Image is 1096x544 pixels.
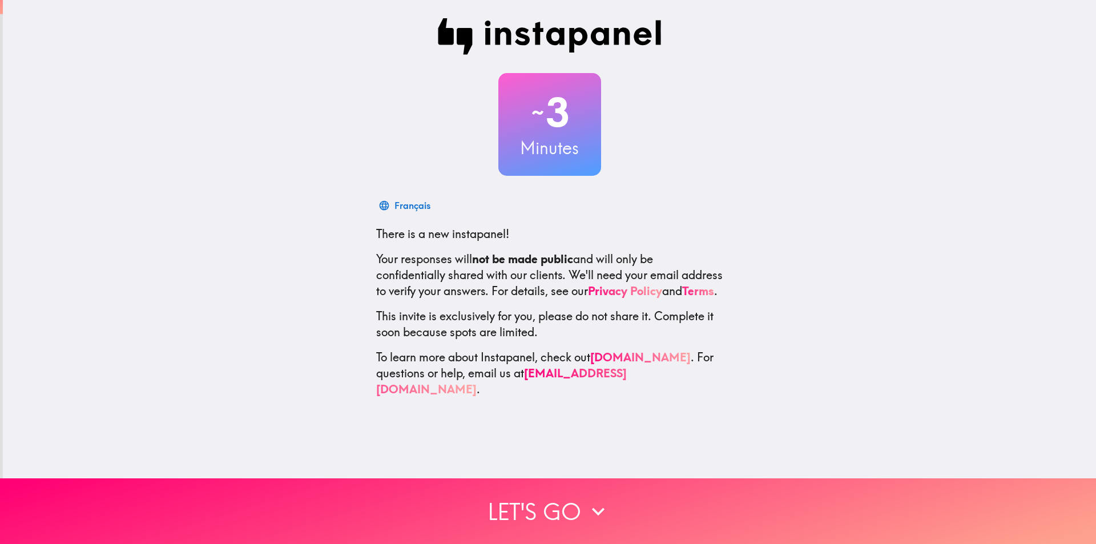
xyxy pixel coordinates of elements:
[376,349,723,397] p: To learn more about Instapanel, check out . For questions or help, email us at .
[376,227,509,241] span: There is a new instapanel!
[472,252,573,266] b: not be made public
[498,136,601,160] h3: Minutes
[438,18,662,55] img: Instapanel
[682,284,714,298] a: Terms
[376,366,627,396] a: [EMAIL_ADDRESS][DOMAIN_NAME]
[498,89,601,136] h2: 3
[588,284,662,298] a: Privacy Policy
[394,198,430,213] div: Français
[590,350,691,364] a: [DOMAIN_NAME]
[376,308,723,340] p: This invite is exclusively for you, please do not share it. Complete it soon because spots are li...
[376,194,435,217] button: Français
[530,95,546,130] span: ~
[376,251,723,299] p: Your responses will and will only be confidentially shared with our clients. We'll need your emai...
